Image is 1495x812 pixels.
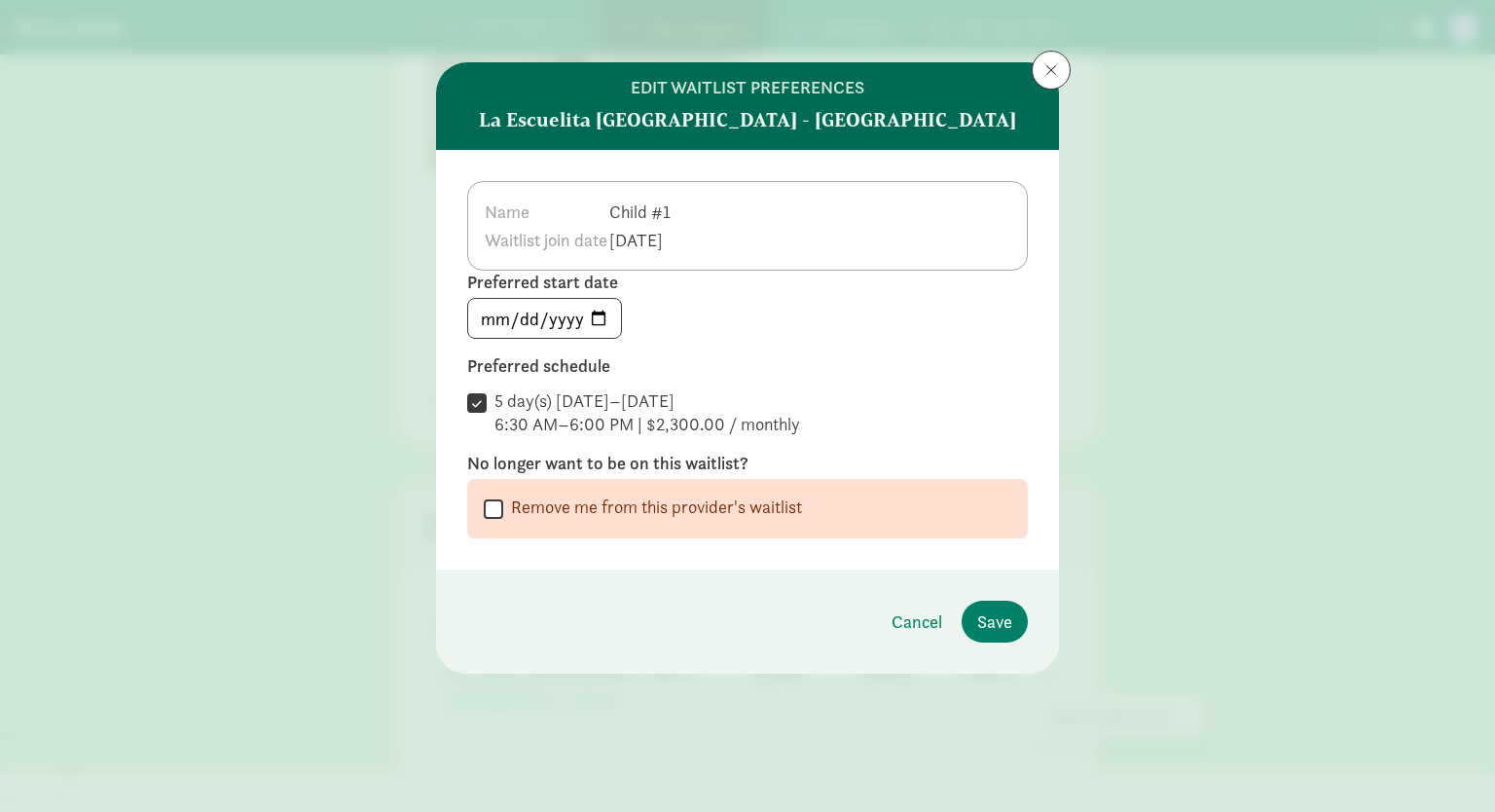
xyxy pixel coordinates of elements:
[494,389,800,413] div: 5 day(s) [DATE]–[DATE]
[608,198,675,226] td: Child #1
[479,105,1016,134] strong: La Escuelita [GEOGRAPHIC_DATA] - [GEOGRAPHIC_DATA]
[484,226,608,254] th: Waitlist join date
[503,496,802,519] label: Remove me from this provider's waitlist
[467,452,1028,475] label: No longer want to be on this waitlist?
[467,354,1028,378] label: Preferred schedule
[467,271,1028,294] label: Preferred start date
[484,198,608,226] th: Name
[962,601,1028,643] button: Save
[876,601,958,643] button: Cancel
[608,226,675,254] td: [DATE]
[631,78,864,97] h6: edit waitlist preferences
[892,609,942,635] span: Cancel
[494,413,800,436] div: 6:30 AM–6:00 PM | $2,300.00 / monthly
[977,609,1012,635] span: Save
